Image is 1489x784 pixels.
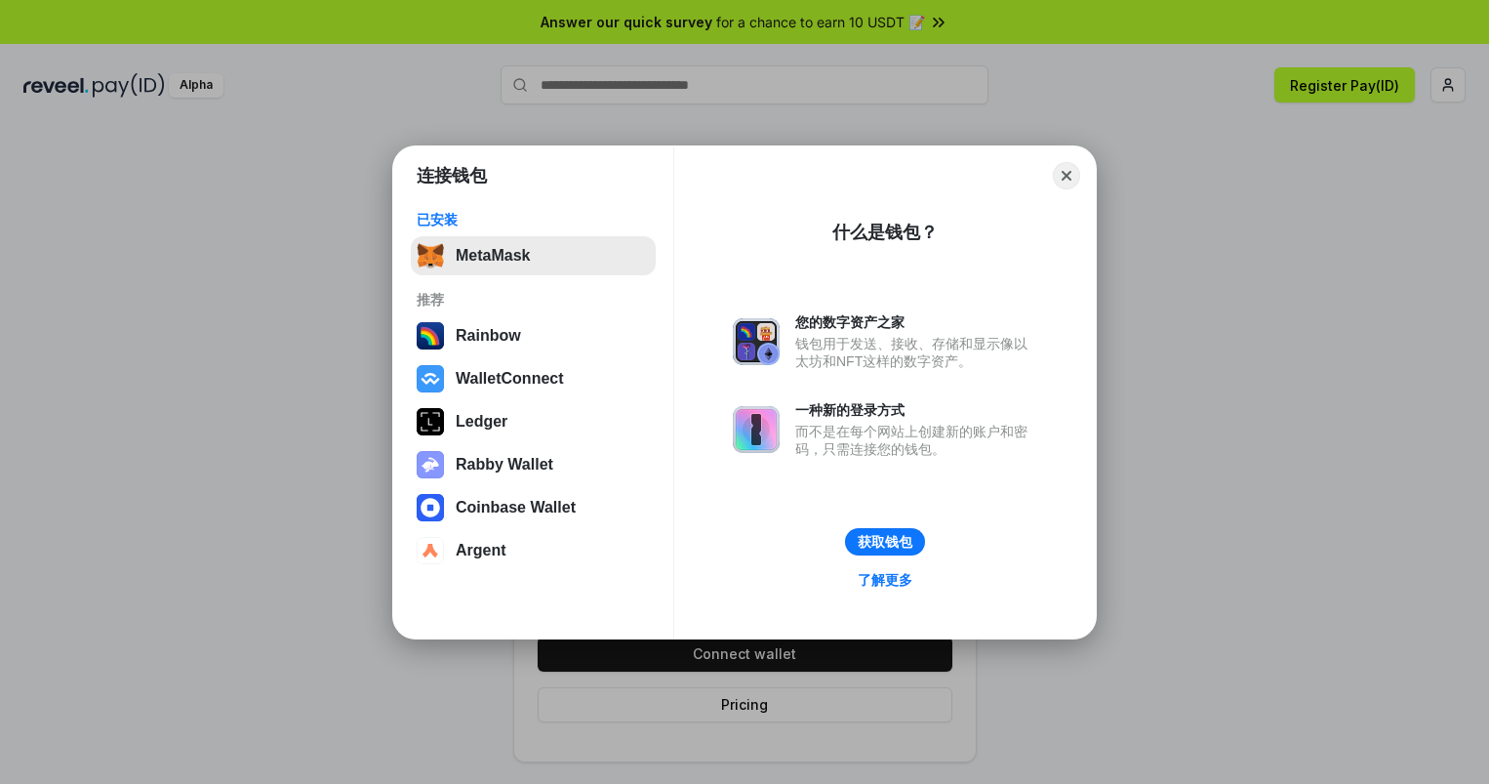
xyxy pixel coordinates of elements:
img: svg+xml,%3Csvg%20width%3D%2228%22%20height%3D%2228%22%20viewBox%3D%220%200%2028%2028%22%20fill%3D... [417,494,444,521]
div: 一种新的登录方式 [795,401,1037,419]
button: Close [1053,162,1080,189]
a: 了解更多 [846,567,924,593]
button: Argent [411,531,656,570]
div: 了解更多 [858,571,912,589]
h1: 连接钱包 [417,164,487,187]
button: WalletConnect [411,359,656,398]
div: Argent [456,542,506,559]
img: svg+xml,%3Csvg%20xmlns%3D%22http%3A%2F%2Fwww.w3.org%2F2000%2Fsvg%22%20width%3D%2228%22%20height%3... [417,408,444,435]
div: 您的数字资产之家 [795,313,1037,331]
button: Ledger [411,402,656,441]
button: Coinbase Wallet [411,488,656,527]
div: Coinbase Wallet [456,499,576,516]
button: 获取钱包 [845,528,925,556]
img: svg+xml,%3Csvg%20width%3D%2228%22%20height%3D%2228%22%20viewBox%3D%220%200%2028%2028%22%20fill%3D... [417,537,444,564]
img: svg+xml,%3Csvg%20fill%3D%22none%22%20height%3D%2233%22%20viewBox%3D%220%200%2035%2033%22%20width%... [417,242,444,269]
div: Rainbow [456,327,521,345]
button: MetaMask [411,236,656,275]
img: svg+xml,%3Csvg%20xmlns%3D%22http%3A%2F%2Fwww.w3.org%2F2000%2Fsvg%22%20fill%3D%22none%22%20viewBox... [733,318,780,365]
img: svg+xml,%3Csvg%20width%3D%22120%22%20height%3D%22120%22%20viewBox%3D%220%200%20120%20120%22%20fil... [417,322,444,350]
div: 已安装 [417,211,650,228]
div: 获取钱包 [858,533,912,551]
div: 钱包用于发送、接收、存储和显示像以太坊和NFT这样的数字资产。 [795,335,1037,370]
button: Rabby Wallet [411,445,656,484]
div: Ledger [456,413,507,431]
div: MetaMask [456,247,530,265]
img: svg+xml,%3Csvg%20width%3D%2228%22%20height%3D%2228%22%20viewBox%3D%220%200%2028%2028%22%20fill%3D... [417,365,444,392]
div: 什么是钱包？ [832,221,938,244]
div: 推荐 [417,291,650,309]
div: Rabby Wallet [456,456,553,474]
img: svg+xml,%3Csvg%20xmlns%3D%22http%3A%2F%2Fwww.w3.org%2F2000%2Fsvg%22%20fill%3D%22none%22%20viewBox... [417,451,444,478]
button: Rainbow [411,316,656,355]
div: WalletConnect [456,370,564,388]
div: 而不是在每个网站上创建新的账户和密码，只需连接您的钱包。 [795,423,1037,458]
img: svg+xml,%3Csvg%20xmlns%3D%22http%3A%2F%2Fwww.w3.org%2F2000%2Fsvg%22%20fill%3D%22none%22%20viewBox... [733,406,780,453]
